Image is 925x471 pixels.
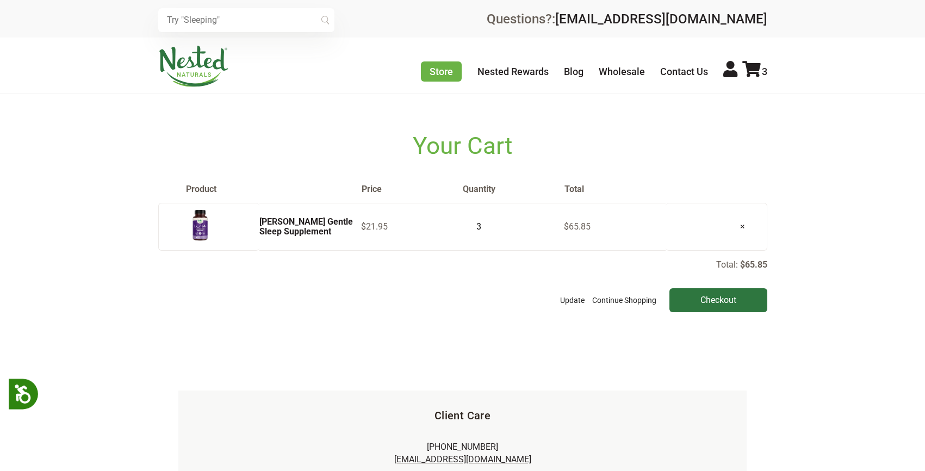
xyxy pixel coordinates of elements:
[742,66,767,77] a: 3
[477,66,549,77] a: Nested Rewards
[731,213,754,240] a: ×
[158,46,229,87] img: Nested Naturals
[196,408,729,423] h5: Client Care
[740,259,767,270] p: $65.85
[557,288,587,312] button: Update
[158,184,361,195] th: Product
[564,221,591,232] span: $65.85
[394,454,531,464] a: [EMAIL_ADDRESS][DOMAIN_NAME]
[158,8,334,32] input: Try "Sleeping"
[158,259,767,312] div: Total:
[589,288,659,312] a: Continue Shopping
[555,11,767,27] a: [EMAIL_ADDRESS][DOMAIN_NAME]
[187,208,214,243] img: LUNA Gentle Sleep Supplement - USA
[361,221,388,232] span: $21.95
[158,132,767,160] h1: Your Cart
[487,13,767,26] div: Questions?:
[660,66,708,77] a: Contact Us
[564,184,666,195] th: Total
[421,61,462,82] a: Store
[599,66,645,77] a: Wholesale
[462,184,564,195] th: Quantity
[564,66,583,77] a: Blog
[669,288,767,312] input: Checkout
[427,442,498,452] a: [PHONE_NUMBER]
[259,216,353,237] a: [PERSON_NAME] Gentle Sleep Supplement
[361,184,463,195] th: Price
[762,66,767,77] span: 3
